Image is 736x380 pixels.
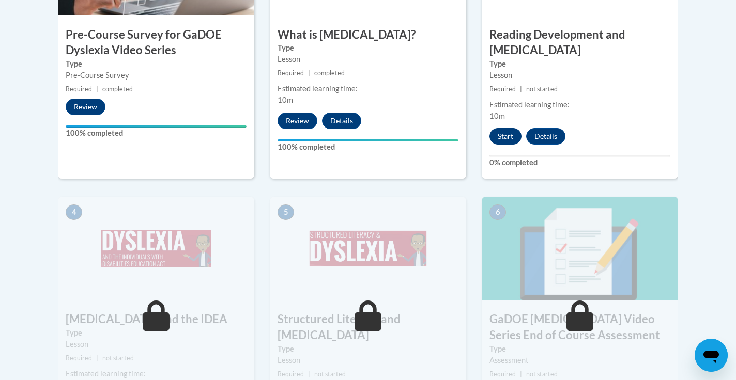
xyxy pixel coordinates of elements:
[520,85,522,93] span: |
[278,69,304,77] span: Required
[489,85,516,93] span: Required
[526,128,565,145] button: Details
[489,58,670,70] label: Type
[308,370,310,378] span: |
[322,113,361,129] button: Details
[66,354,92,362] span: Required
[489,70,670,81] div: Lesson
[66,58,247,70] label: Type
[482,311,678,343] h3: GaDOE [MEDICAL_DATA] Video Series End of Course Assessment
[58,197,254,300] img: Course Image
[489,355,670,366] div: Assessment
[102,354,134,362] span: not started
[66,125,247,128] div: Your progress
[526,370,558,378] span: not started
[489,204,506,220] span: 6
[96,354,98,362] span: |
[66,99,105,115] button: Review
[66,70,247,81] div: Pre-Course Survey
[102,85,133,93] span: completed
[482,27,678,59] h3: Reading Development and [MEDICAL_DATA]
[278,204,294,220] span: 5
[58,27,254,59] h3: Pre-Course Survey for GaDOE Dyslexia Video Series
[66,327,247,339] label: Type
[66,204,82,220] span: 4
[278,54,458,65] div: Lesson
[314,370,346,378] span: not started
[489,99,670,110] div: Estimated learning time:
[270,197,466,300] img: Course Image
[314,69,345,77] span: completed
[278,355,458,366] div: Lesson
[489,370,516,378] span: Required
[66,339,247,350] div: Lesson
[278,139,458,141] div: Your progress
[278,141,458,153] label: 100% completed
[482,197,678,300] img: Course Image
[526,85,558,93] span: not started
[308,69,310,77] span: |
[278,42,458,54] label: Type
[695,339,728,372] iframe: Button to launch messaging window
[520,370,522,378] span: |
[66,85,92,93] span: Required
[58,311,254,327] h3: [MEDICAL_DATA] and the IDEA
[278,370,304,378] span: Required
[278,83,458,94] div: Estimated learning time:
[270,27,466,43] h3: What is [MEDICAL_DATA]?
[66,128,247,139] label: 100% completed
[489,157,670,168] label: 0% completed
[278,113,317,129] button: Review
[96,85,98,93] span: |
[278,343,458,355] label: Type
[489,128,522,145] button: Start
[278,96,293,104] span: 10m
[270,311,466,343] h3: Structured Literacy and [MEDICAL_DATA]
[489,343,670,355] label: Type
[66,368,247,379] div: Estimated learning time:
[489,112,505,120] span: 10m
